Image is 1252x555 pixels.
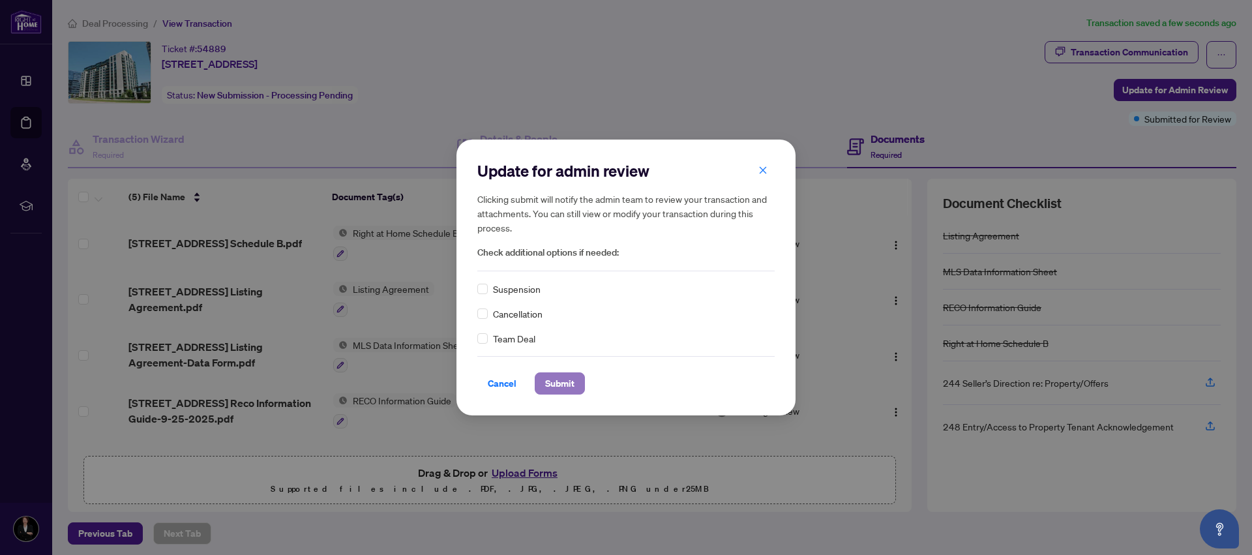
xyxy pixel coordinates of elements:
span: Suspension [493,282,541,296]
button: Open asap [1200,509,1239,548]
button: Submit [535,372,585,395]
span: Team Deal [493,331,535,346]
span: Submit [545,373,574,394]
span: Check additional options if needed: [477,245,775,260]
span: close [758,166,768,175]
button: Cancel [477,372,527,395]
h2: Update for admin review [477,160,775,181]
h5: Clicking submit will notify the admin team to review your transaction and attachments. You can st... [477,192,775,235]
span: Cancel [488,373,516,394]
span: Cancellation [493,307,543,321]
